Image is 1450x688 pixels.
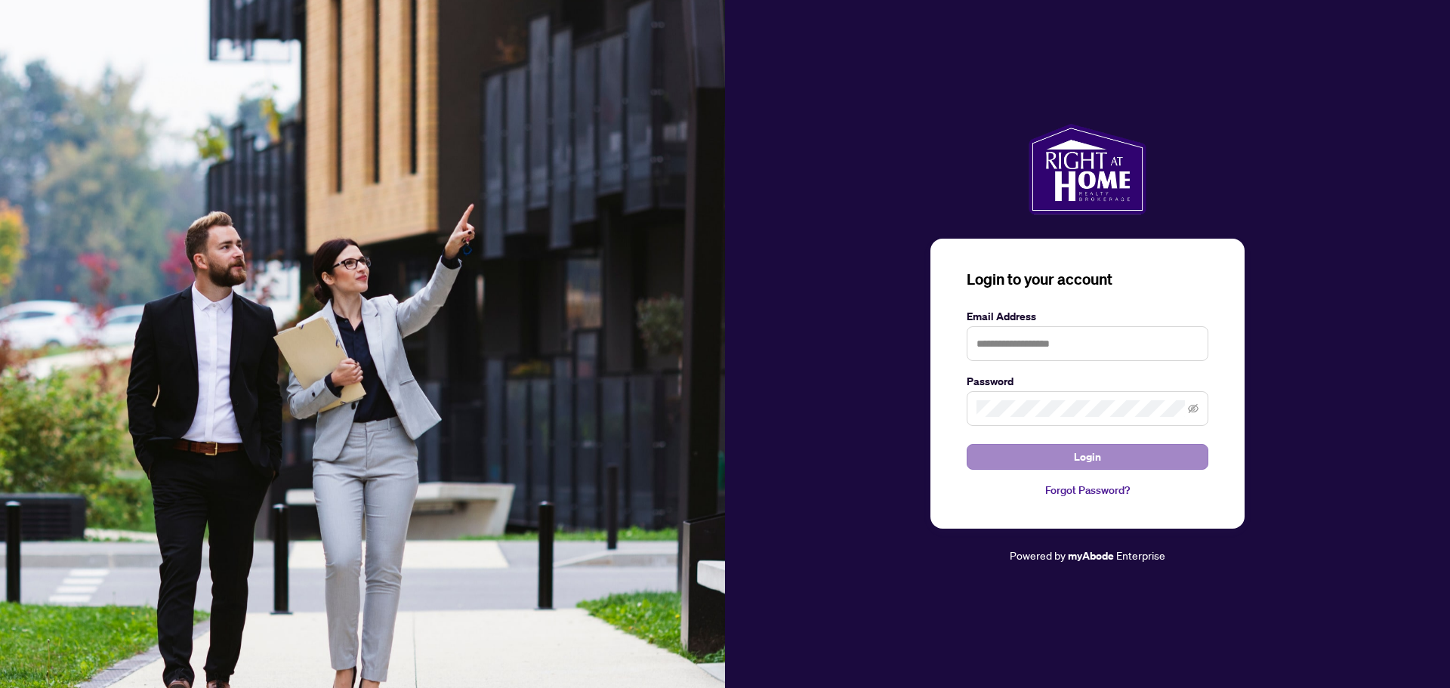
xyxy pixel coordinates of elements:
[1068,548,1114,564] a: myAbode
[1029,124,1146,214] img: ma-logo
[967,482,1208,498] a: Forgot Password?
[1188,403,1199,414] span: eye-invisible
[967,373,1208,390] label: Password
[1010,548,1066,562] span: Powered by
[967,308,1208,325] label: Email Address
[967,444,1208,470] button: Login
[1074,445,1101,469] span: Login
[1116,548,1165,562] span: Enterprise
[967,269,1208,290] h3: Login to your account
